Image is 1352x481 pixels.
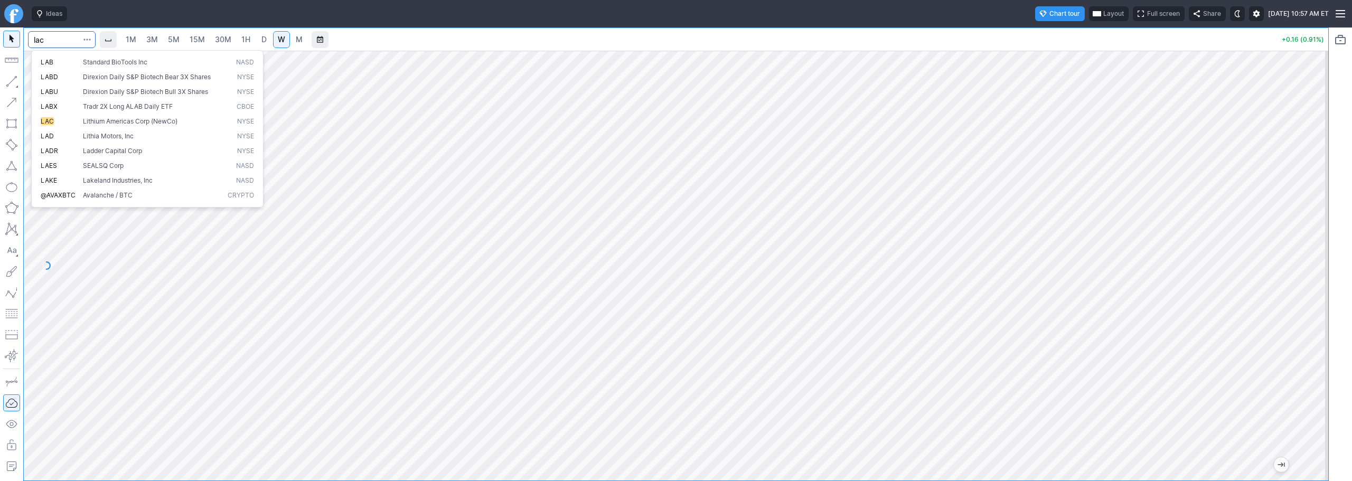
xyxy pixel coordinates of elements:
span: Chart tour [1049,8,1080,19]
span: NASD [236,58,254,67]
span: 30M [215,35,231,44]
a: 15M [185,31,210,48]
button: Fibonacci retracements [3,305,20,322]
span: LABD [41,73,58,81]
button: Hide drawings [3,416,20,432]
button: Brush [3,263,20,280]
button: Drawing mode: Single [3,373,20,390]
span: 1H [241,35,250,44]
span: LAKE [41,176,57,184]
span: NYSE [237,88,254,97]
button: Settings [1249,6,1264,21]
span: Avalanche / BTC [83,191,133,199]
input: Search [28,31,96,48]
span: Crypto [228,191,254,200]
span: Tradr 2X Long ALAB Daily ETF [83,102,173,110]
button: Layout [1089,6,1129,21]
a: D [256,31,273,48]
button: Arrow [3,94,20,111]
button: Rectangle [3,115,20,132]
span: Lithia Motors, Inc [83,132,134,140]
button: Portfolio watchlist [1332,31,1349,48]
a: 1H [237,31,255,48]
span: NYSE [237,147,254,156]
span: Lithium Americas Corp (NewCo) [83,117,177,125]
button: Jump to the most recent bar [1274,457,1289,472]
button: Triangle [3,157,20,174]
span: Direxion Daily S&P Biotech Bear 3X Shares [83,73,211,81]
a: 5M [163,31,184,48]
a: M [290,31,307,48]
span: W [278,35,285,44]
a: W [273,31,290,48]
span: LAES [41,162,57,169]
button: Ideas [32,6,67,21]
span: Ideas [46,8,62,19]
button: Add note [3,458,20,475]
span: SEALSQ Corp [83,162,124,169]
button: XABCD [3,221,20,238]
a: 1M [121,31,141,48]
span: Layout [1103,8,1124,19]
span: CBOE [237,102,254,111]
span: [DATE] 10:57 AM ET [1268,8,1329,19]
span: Ladder Capital Corp [83,147,142,155]
span: 15M [190,35,205,44]
span: LAD [41,132,54,140]
button: Full screen [1133,6,1185,21]
button: Drawings Autosave: On [3,394,20,411]
span: LABX [41,102,58,110]
button: Share [1189,6,1226,21]
span: Lakeland Industries, Inc [83,176,153,184]
span: NYSE [237,73,254,82]
button: Measure [3,52,20,69]
span: M [296,35,303,44]
span: NYSE [237,132,254,141]
span: 1M [126,35,136,44]
button: Range [312,31,328,48]
span: LAB [41,58,53,66]
span: NYSE [237,117,254,126]
span: 5M [168,35,180,44]
a: Finviz.com [4,4,23,23]
span: Share [1203,8,1221,19]
button: Rotated rectangle [3,136,20,153]
span: Direxion Daily S&P Biotech Bull 3X Shares [83,88,208,96]
button: Search [80,31,95,48]
button: Toggle dark mode [1230,6,1245,21]
span: @AVAXBTC [41,191,76,199]
a: 30M [210,31,236,48]
span: Full screen [1147,8,1180,19]
span: D [261,35,267,44]
button: Text [3,242,20,259]
button: Position [3,326,20,343]
button: Anchored VWAP [3,347,20,364]
button: Ellipse [3,178,20,195]
span: LADR [41,147,58,155]
span: LABU [41,88,58,96]
span: 3M [146,35,158,44]
span: NASD [236,162,254,171]
p: +0.16 (0.91%) [1282,36,1324,43]
button: Interval [100,31,117,48]
span: LAC [41,117,54,125]
button: Lock drawings [3,437,20,454]
button: Chart tour [1035,6,1085,21]
span: NASD [236,176,254,185]
span: Standard BioTools Inc [83,58,147,66]
div: Search [31,50,264,208]
button: Elliott waves [3,284,20,301]
button: Line [3,73,20,90]
a: 3M [142,31,163,48]
button: Polygon [3,200,20,216]
button: Mouse [3,31,20,48]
